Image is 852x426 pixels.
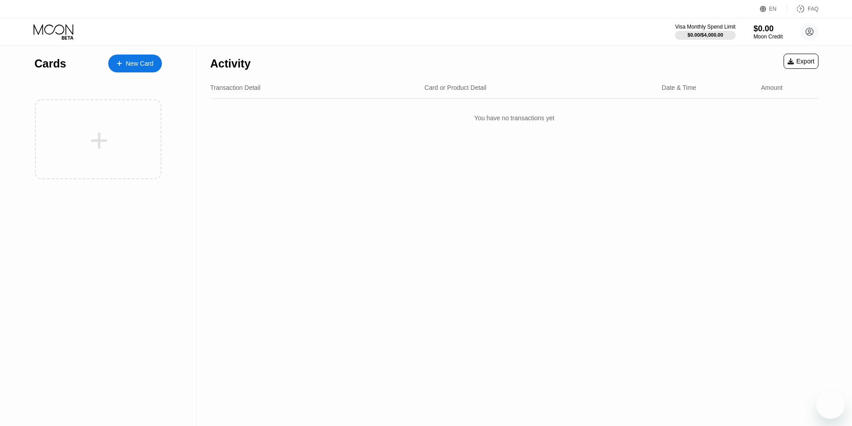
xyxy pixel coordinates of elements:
[210,57,250,70] div: Activity
[210,105,818,131] div: You have no transactions yet
[675,24,735,40] div: Visa Monthly Spend Limit$0.00/$4,000.00
[761,84,782,91] div: Amount
[126,60,153,67] div: New Card
[687,32,723,38] div: $0.00 / $4,000.00
[760,4,787,13] div: EN
[754,34,783,40] div: Moon Credit
[662,84,696,91] div: Date & Time
[210,84,260,91] div: Transaction Detail
[787,4,818,13] div: FAQ
[784,54,818,69] div: Export
[424,84,487,91] div: Card or Product Detail
[754,24,783,34] div: $0.00
[34,57,66,70] div: Cards
[788,58,814,65] div: Export
[769,6,777,12] div: EN
[754,24,783,40] div: $0.00Moon Credit
[675,24,735,30] div: Visa Monthly Spend Limit
[108,55,162,72] div: New Card
[816,390,845,419] iframe: Button to launch messaging window
[808,6,818,12] div: FAQ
